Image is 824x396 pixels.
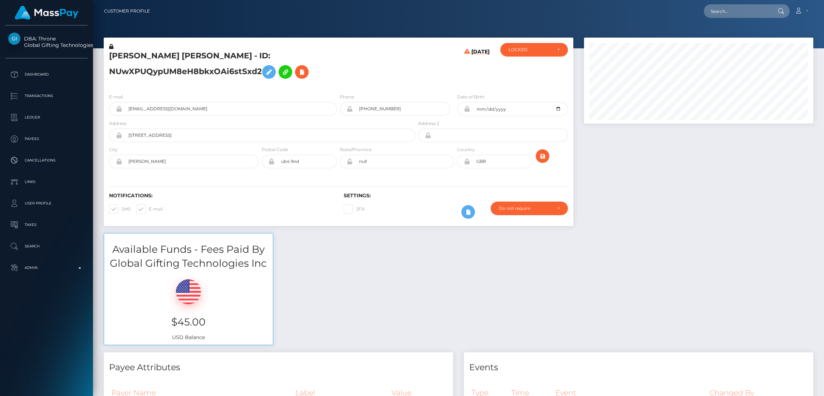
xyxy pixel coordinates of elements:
h6: Settings: [344,193,568,199]
h6: Notifications: [109,193,333,199]
img: Global Gifting Technologies Inc [8,33,20,45]
label: State/Province [340,146,372,153]
h4: Events [469,361,808,374]
label: Postal Code [262,146,288,153]
a: Links [5,173,88,191]
div: USD Balance [104,270,273,344]
label: E-mail [109,94,123,100]
a: Transactions [5,87,88,105]
img: USD.png [176,279,201,304]
input: Search... [704,4,771,18]
label: Phone [340,94,354,100]
p: Dashboard [8,69,85,80]
a: Customer Profile [104,4,150,19]
p: User Profile [8,198,85,209]
button: Do not require [491,202,568,215]
label: Country [457,146,475,153]
label: 2FA [344,204,365,214]
img: MassPay Logo [15,6,78,20]
label: Address [109,120,127,127]
a: Ledger [5,108,88,126]
p: Taxes [8,219,85,230]
div: Do not require [499,206,551,211]
div: LOCKED [509,47,551,53]
label: Date of Birth [457,94,485,100]
a: Search [5,237,88,255]
span: DBA: Throne Global Gifting Technologies Inc [5,35,88,48]
h3: Available Funds - Fees Paid By Global Gifting Technologies Inc [104,242,273,270]
label: City [109,146,118,153]
a: Dashboard [5,66,88,83]
p: Payees [8,134,85,144]
p: Ledger [8,112,85,123]
a: Payees [5,130,88,148]
p: Cancellations [8,155,85,166]
p: Search [8,241,85,252]
a: Cancellations [5,151,88,169]
a: Taxes [5,216,88,234]
a: User Profile [5,194,88,212]
p: Admin [8,262,85,273]
p: Transactions [8,91,85,101]
a: Admin [5,259,88,277]
p: Links [8,177,85,187]
h5: [PERSON_NAME] [PERSON_NAME] - ID: NUwXPUQypUM8eH8bkxOAi6stSxd2 [109,50,411,82]
label: Address 2 [418,120,439,127]
h3: $45.00 [109,315,268,329]
button: LOCKED [500,43,568,57]
h4: Payee Attributes [109,361,448,374]
label: E-mail [136,204,163,214]
h6: [DATE] [471,49,490,85]
label: SMS [109,204,131,214]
